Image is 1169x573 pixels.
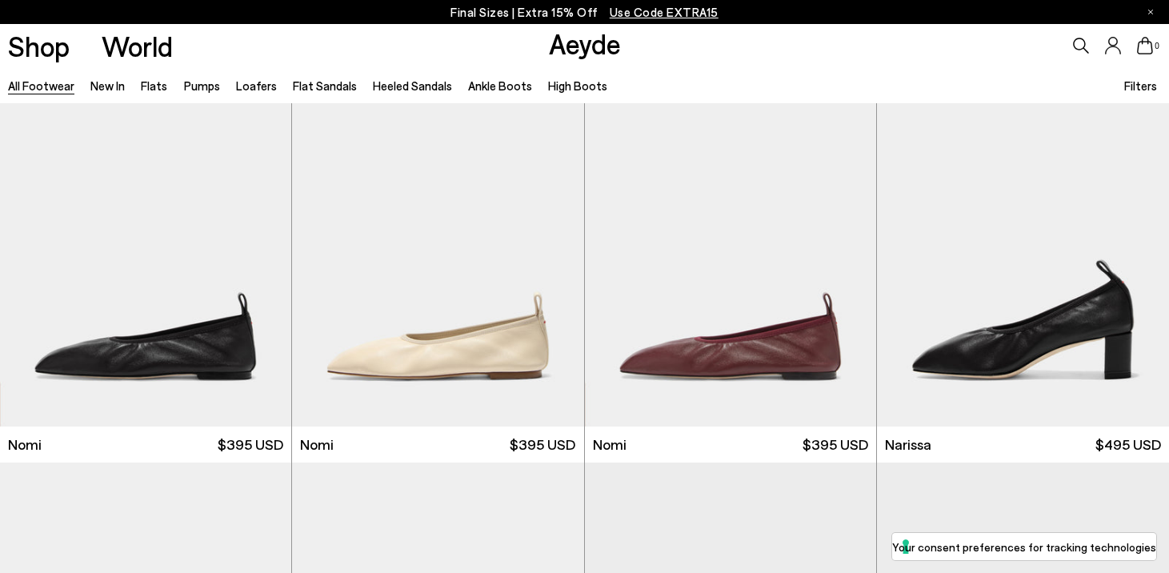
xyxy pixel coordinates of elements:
[300,435,334,455] span: Nomi
[218,435,283,455] span: $395 USD
[803,435,868,455] span: $395 USD
[292,60,583,427] img: Nomi Ruched Flats
[8,435,42,455] span: Nomi
[1124,78,1157,93] span: Filters
[585,427,876,463] a: Nomi $395 USD
[102,32,173,60] a: World
[184,78,220,93] a: Pumps
[1137,37,1153,54] a: 0
[1153,42,1161,50] span: 0
[1095,435,1161,455] span: $495 USD
[141,78,167,93] a: Flats
[892,533,1156,560] button: Your consent preferences for tracking technologies
[293,78,357,93] a: Flat Sandals
[877,60,1169,427] img: Narissa Ruched Pumps
[292,427,583,463] a: Nomi $395 USD
[585,60,876,427] img: Nomi Ruched Flats
[593,435,627,455] span: Nomi
[549,26,621,60] a: Aeyde
[892,539,1156,555] label: Your consent preferences for tracking technologies
[236,78,277,93] a: Loafers
[610,5,719,19] span: Navigate to /collections/ss25-final-sizes
[510,435,575,455] span: $395 USD
[885,435,931,455] span: Narissa
[468,78,532,93] a: Ankle Boots
[8,32,70,60] a: Shop
[450,2,719,22] p: Final Sizes | Extra 15% Off
[373,78,452,93] a: Heeled Sandals
[90,78,125,93] a: New In
[877,427,1169,463] a: Narissa $495 USD
[8,78,74,93] a: All Footwear
[548,78,607,93] a: High Boots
